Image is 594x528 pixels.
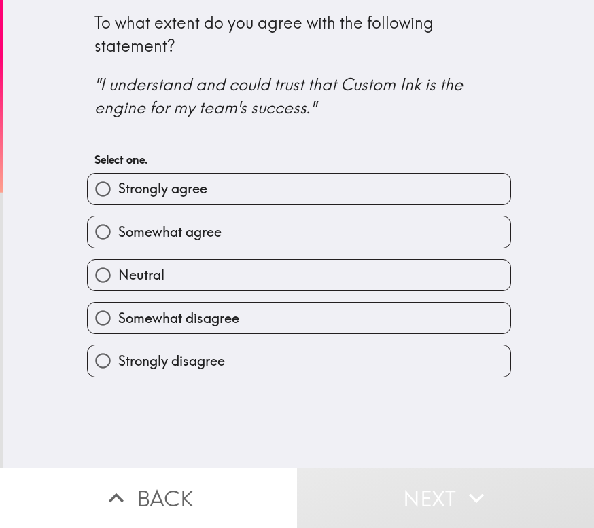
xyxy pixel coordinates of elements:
[118,352,225,371] span: Strongly disagree
[88,345,510,376] button: Strongly disagree
[88,174,510,204] button: Strongly agree
[118,309,239,328] span: Somewhat disagree
[297,468,594,528] button: Next
[88,260,510,290] button: Neutral
[94,74,467,117] i: "I understand and could trust that Custom Ink is the engine for my team's success."
[118,179,207,198] span: Strongly agree
[88,216,510,247] button: Somewhat agree
[118,223,222,242] span: Somewhat agree
[94,152,504,167] h6: Select one.
[94,12,504,119] div: To what extent do you agree with the following statement?
[88,303,510,333] button: Somewhat disagree
[118,265,164,284] span: Neutral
